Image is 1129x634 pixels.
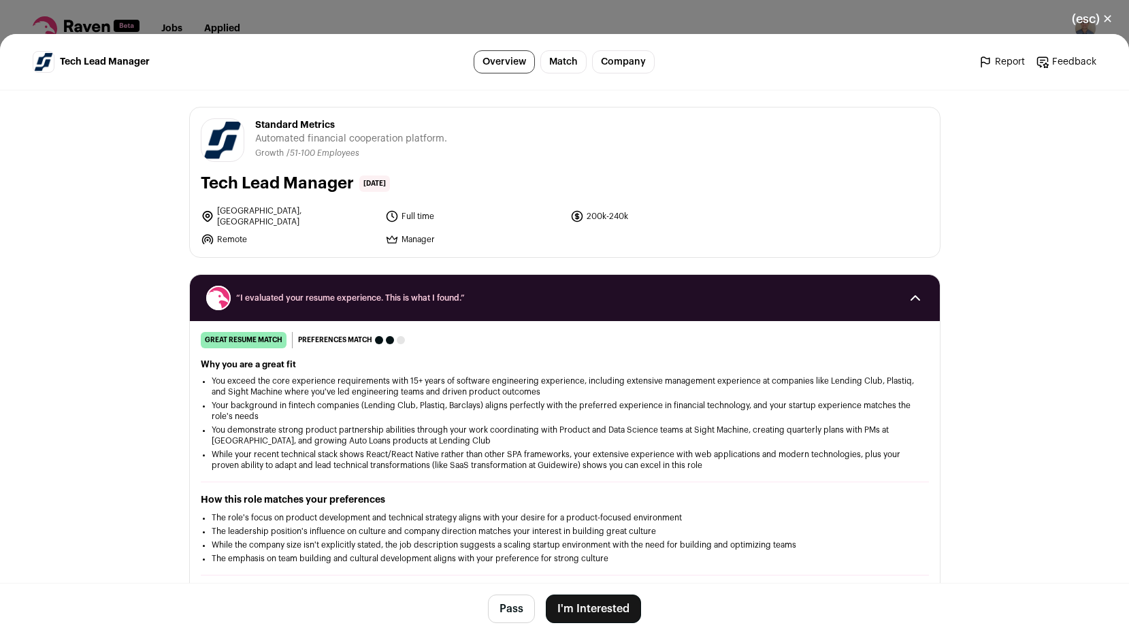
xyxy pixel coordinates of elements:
a: Match [540,50,587,73]
a: Overview [474,50,535,73]
h2: How this role matches your preferences [201,493,929,507]
li: Remote [201,233,378,246]
li: / [287,148,359,158]
button: I'm Interested [546,595,641,623]
h2: Why you are a great fit [201,359,929,370]
span: 51-100 Employees [290,149,359,157]
img: c3e3325dd43b1a141b1946829466eb14f3f5d8b3a8ac42629a3c1f4eb66b32bc.png [201,119,244,161]
span: Automated financial cooperation platform. [255,132,447,146]
li: [GEOGRAPHIC_DATA], [GEOGRAPHIC_DATA] [201,205,378,227]
button: Close modal [1056,4,1129,34]
li: While the company size isn't explicitly stated, the job description suggests a scaling startup en... [212,539,918,550]
a: Company [592,50,655,73]
li: Full time [385,205,562,227]
li: The leadership position's influence on culture and company direction matches your interest in bui... [212,526,918,537]
a: Report [979,55,1025,69]
li: Growth [255,148,287,158]
li: The role's focus on product development and technical strategy aligns with your desire for a prod... [212,512,918,523]
div: great resume match [201,332,287,348]
li: Manager [385,233,562,246]
li: You demonstrate strong product partnership abilities through your work coordinating with Product ... [212,424,918,446]
img: c3e3325dd43b1a141b1946829466eb14f3f5d8b3a8ac42629a3c1f4eb66b32bc.png [33,52,54,72]
h1: Tech Lead Manager [201,173,354,195]
span: [DATE] [359,176,390,192]
li: Your background in fintech companies (Lending Club, Plastiq, Barclays) aligns perfectly with the ... [212,400,918,422]
a: Feedback [1036,55,1096,69]
li: The emphasis on team building and cultural development aligns with your preference for strong cul... [212,553,918,564]
span: Tech Lead Manager [60,55,150,69]
span: Preferences match [298,333,372,347]
li: You exceed the core experience requirements with 15+ years of software engineering experience, in... [212,376,918,397]
span: “I evaluated your resume experience. This is what I found.” [236,293,894,303]
li: 200k-240k [570,205,747,227]
button: Pass [488,595,535,623]
span: Standard Metrics [255,118,447,132]
li: While your recent technical stack shows React/React Native rather than other SPA frameworks, your... [212,449,918,471]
